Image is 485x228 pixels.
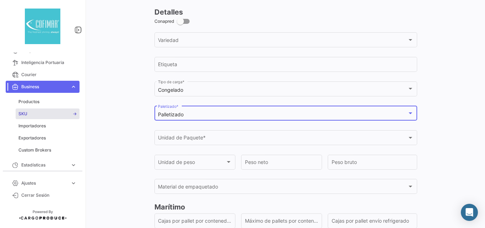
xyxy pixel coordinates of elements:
[21,71,77,78] span: Courier
[21,162,67,168] span: Estadísticas
[70,84,77,90] span: expand_more
[16,121,80,131] a: Importadores
[16,145,80,155] a: Custom Brokers
[16,96,80,107] a: Productos
[158,160,225,166] span: Unidad de peso
[70,162,77,168] span: expand_more
[21,180,67,186] span: Ajustes
[18,111,27,117] span: SKU
[461,204,478,221] div: Abrir Intercom Messenger
[158,185,407,191] span: Material de empaquetado
[154,202,418,212] h3: Marítimo
[70,180,77,186] span: expand_more
[16,133,80,143] a: Exportadores
[16,108,80,119] a: SKU
[21,84,67,90] span: Business
[21,59,77,66] span: Inteligencia Portuaria
[158,136,407,142] span: Unidad de Paquete *
[158,38,407,44] span: Variedad
[158,111,184,117] mat-select-trigger: Palletizado
[21,192,77,198] span: Cerrar Sesión
[6,57,80,69] a: Inteligencia Portuaria
[18,99,39,105] span: Productos
[18,147,51,153] span: Custom Brokers
[18,135,46,141] span: Exportadores
[6,69,80,81] a: Courier
[154,7,418,17] h3: Detalles
[158,87,183,93] mat-select-trigger: Congelado
[154,17,174,26] span: Conapred
[25,9,60,44] img: dddaabaa-7948-40ed-83b9-87789787af52.jpeg
[18,123,46,129] span: Importadores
